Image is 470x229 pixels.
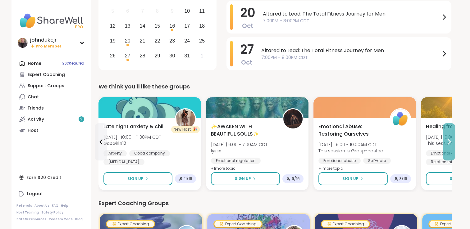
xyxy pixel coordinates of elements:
[34,204,49,208] a: About Us
[184,22,190,30] div: 17
[103,150,127,156] div: Anxiety
[171,126,200,133] div: New Host! 🎉
[242,21,253,30] span: Oct
[180,5,194,18] div: Choose Friday, October 10th, 2025
[121,20,134,33] div: Choose Monday, October 13th, 2025
[16,91,86,102] a: Chat
[125,37,130,45] div: 20
[399,176,407,181] span: 3 / 16
[136,20,149,33] div: Choose Tuesday, October 14th, 2025
[318,158,361,164] div: Emotional abuse
[16,114,86,125] a: Activity2
[140,22,145,30] div: 14
[49,217,73,222] a: Redeem Code
[28,94,39,100] div: Chat
[28,116,44,123] div: Activity
[426,150,468,156] div: Emotional abuse
[184,52,190,60] div: 31
[110,22,116,30] div: 12
[170,52,175,60] div: 30
[166,20,179,33] div: Choose Thursday, October 16th, 2025
[199,37,205,45] div: 25
[201,52,203,60] div: 1
[263,10,440,18] span: Altared to Lead: The Total Fitness Journey for Men
[292,176,300,181] span: 9 / 16
[80,117,82,122] span: 2
[322,221,369,227] div: Expert Coaching
[103,140,126,146] b: GabGirl412
[318,172,388,185] button: Sign Up
[106,20,120,33] div: Choose Sunday, October 12th, 2025
[235,176,251,182] span: Sign Up
[155,22,160,30] div: 15
[318,123,383,138] span: Emotional Abuse: Restoring Ourselves
[121,34,134,47] div: Choose Monday, October 20th, 2025
[103,159,144,165] div: [MEDICAL_DATA]
[170,22,175,30] div: 16
[195,20,209,33] div: Choose Saturday, October 18th, 2025
[136,34,149,47] div: Choose Tuesday, October 21st, 2025
[151,34,164,47] div: Choose Wednesday, October 22nd, 2025
[98,82,451,91] div: We think you'll like these groups
[261,47,440,54] span: Altared to Lead: The Total Fitness Journey for Men
[184,37,190,45] div: 24
[180,20,194,33] div: Choose Friday, October 17th, 2025
[261,54,440,61] span: 7:00PM - 8:00PM CDT
[107,221,154,227] div: Expert Coaching
[151,49,164,62] div: Choose Wednesday, October 29th, 2025
[151,5,164,18] div: Not available Wednesday, October 8th, 2025
[199,22,205,30] div: 18
[391,109,410,128] img: ShareWell
[98,199,451,208] div: Expert Coaching Groups
[110,52,116,60] div: 26
[125,52,130,60] div: 27
[125,22,130,30] div: 13
[30,37,62,43] div: johndukejr
[127,176,144,182] span: Sign Up
[241,58,253,67] span: Oct
[110,37,116,45] div: 19
[211,172,280,185] button: Sign Up
[106,49,120,62] div: Choose Sunday, October 26th, 2025
[240,4,255,21] span: 20
[136,5,149,18] div: Not available Tuesday, October 7th, 2025
[41,210,63,215] a: Safety Policy
[170,37,175,45] div: 23
[195,5,209,18] div: Choose Saturday, October 11th, 2025
[103,123,165,130] span: Late night anxiety & chill
[16,69,86,80] a: Expert Coaching
[16,102,86,114] a: Friends
[363,158,391,164] div: Self-care
[240,41,254,58] span: 27
[103,134,161,140] span: [DATE] | 10:00 - 11:30PM CDT
[16,204,32,208] a: Referrals
[214,221,262,227] div: Expert Coaching
[16,172,86,183] div: Earn $20 Credit
[136,49,149,62] div: Choose Tuesday, October 28th, 2025
[342,176,358,182] span: Sign Up
[16,80,86,91] a: Support Groups
[450,176,466,182] span: Sign Up
[28,128,38,134] div: Host
[52,204,58,208] a: FAQ
[27,191,43,197] div: Logout
[121,49,134,62] div: Choose Monday, October 27th, 2025
[211,141,267,148] span: [DATE] | 6:00 - 7:00AM CDT
[184,7,190,15] div: 10
[16,10,86,32] img: ShareWell Nav Logo
[155,52,160,60] div: 29
[166,34,179,47] div: Choose Thursday, October 23rd, 2025
[16,210,39,215] a: Host Training
[166,49,179,62] div: Choose Thursday, October 30th, 2025
[75,217,83,222] a: Blog
[140,37,145,45] div: 21
[263,18,440,24] span: 7:00PM - 8:00PM CDT
[184,176,192,181] span: 11 / 16
[199,7,205,15] div: 11
[111,7,114,15] div: 5
[28,72,65,78] div: Expert Coaching
[126,7,129,15] div: 6
[318,148,383,154] span: This session is Group-hosted
[151,20,164,33] div: Choose Wednesday, October 15th, 2025
[211,148,221,154] b: lyssa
